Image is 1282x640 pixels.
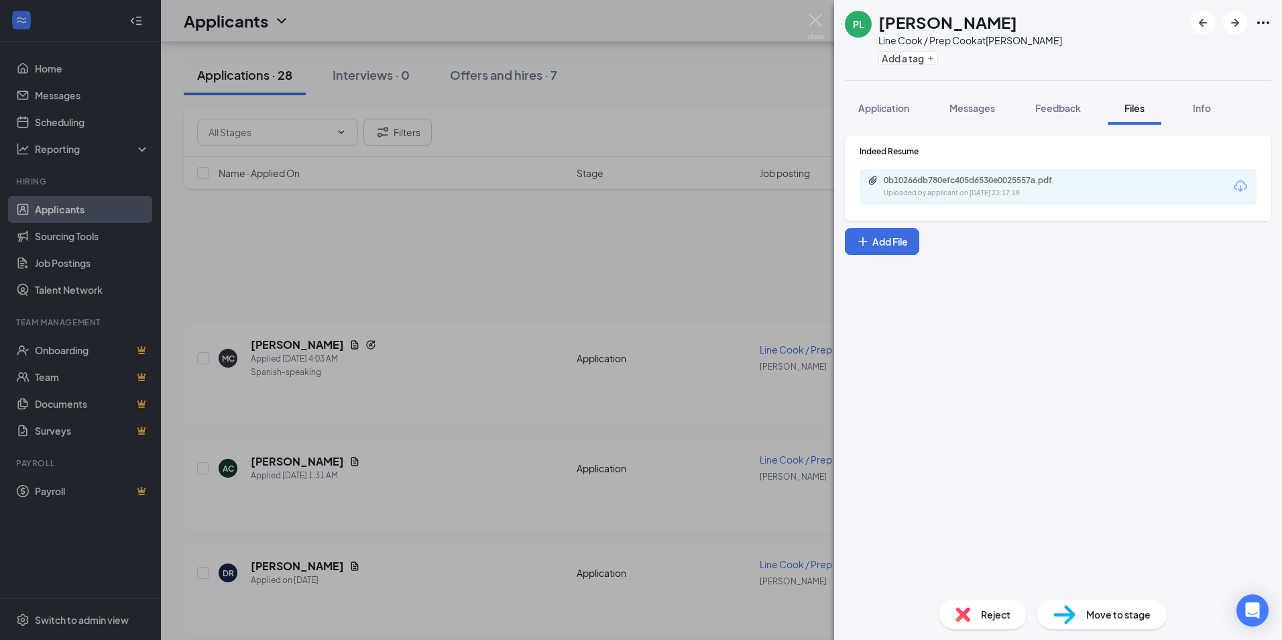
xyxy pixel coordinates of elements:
[1191,11,1215,35] button: ArrowLeftNew
[949,102,995,114] span: Messages
[927,54,935,62] svg: Plus
[1193,102,1211,114] span: Info
[1223,11,1247,35] button: ArrowRight
[1255,15,1271,31] svg: Ellipses
[1236,594,1269,627] div: Open Intercom Messenger
[853,17,864,31] div: PL
[856,235,870,248] svg: Plus
[1035,102,1081,114] span: Feedback
[884,188,1085,199] div: Uploaded by applicant on [DATE] 23:17:18
[878,11,1017,34] h1: [PERSON_NAME]
[858,102,909,114] span: Application
[878,51,938,65] button: PlusAdd a tag
[868,175,1085,199] a: Paperclip0b10266db780efc405d6530e0025557a.pdfUploaded by applicant on [DATE] 23:17:18
[1227,15,1243,31] svg: ArrowRight
[845,228,919,255] button: Add FilePlus
[981,607,1010,622] span: Reject
[860,146,1257,157] div: Indeed Resume
[1124,102,1145,114] span: Files
[1195,15,1211,31] svg: ArrowLeftNew
[1232,178,1248,195] svg: Download
[884,175,1071,186] div: 0b10266db780efc405d6530e0025557a.pdf
[1086,607,1151,622] span: Move to stage
[868,175,878,186] svg: Paperclip
[878,34,1062,47] div: Line Cook / Prep Cook at [PERSON_NAME]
